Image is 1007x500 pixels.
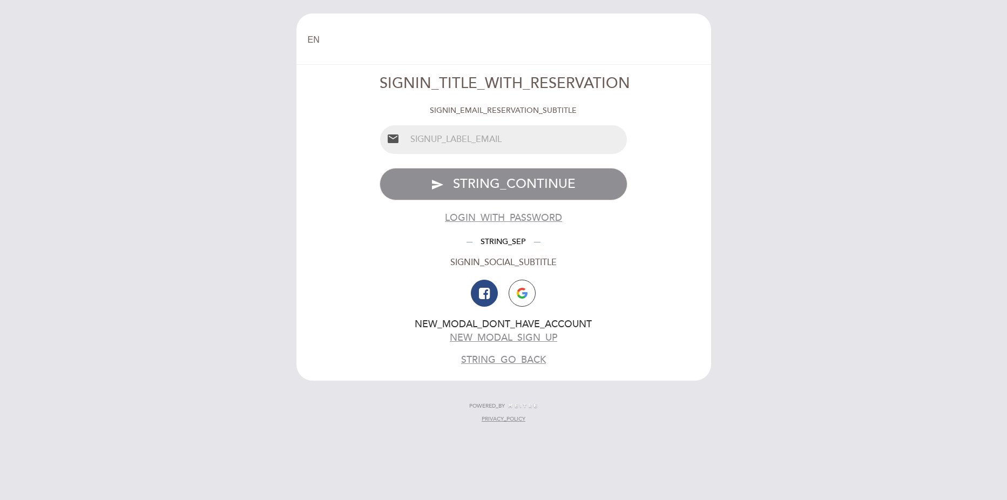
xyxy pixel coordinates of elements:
i: send [431,178,444,191]
div: SIGNIN_EMAIL_RESERVATION_SUBTITLE [380,105,627,116]
span: POWERED_BY [469,402,505,410]
img: icon-google.png [517,288,528,299]
div: SIGNIN_SOCIAL_SUBTITLE [380,256,627,269]
button: NEW_MODAL_SIGN_UP [450,331,557,344]
button: STRING_GO_BACK [461,353,546,367]
img: MEITRE [508,403,538,409]
a: PRIVACY_POLICY [482,415,525,423]
span: STRING_CONTINUE [453,176,576,192]
button: send STRING_CONTINUE [380,168,627,200]
i: email [387,132,400,145]
a: POWERED_BY [469,402,538,410]
button: LOGIN_WITH_PASSWORD [445,211,562,225]
span: STRING_SEP [472,237,534,246]
div: SIGNIN_TITLE_WITH_RESERVATION [380,73,627,94]
span: NEW_MODAL_DONT_HAVE_ACCOUNT [415,319,592,330]
input: SIGNUP_LABEL_EMAIL [406,125,627,154]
